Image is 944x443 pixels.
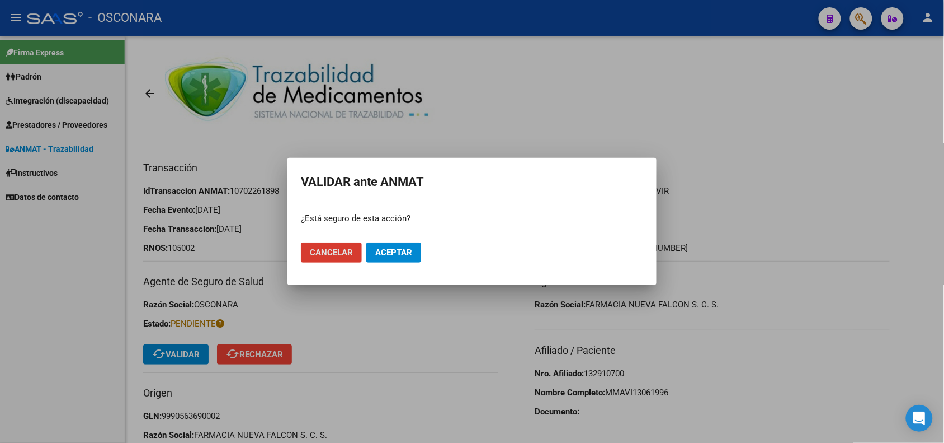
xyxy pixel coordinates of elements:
[310,248,353,258] span: Cancelar
[301,212,643,225] p: ¿Está seguro de esta acción?
[366,243,421,263] button: Aceptar
[906,405,933,432] div: Open Intercom Messenger
[375,248,412,258] span: Aceptar
[301,243,362,263] button: Cancelar
[301,171,643,193] h2: VALIDAR ante ANMAT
